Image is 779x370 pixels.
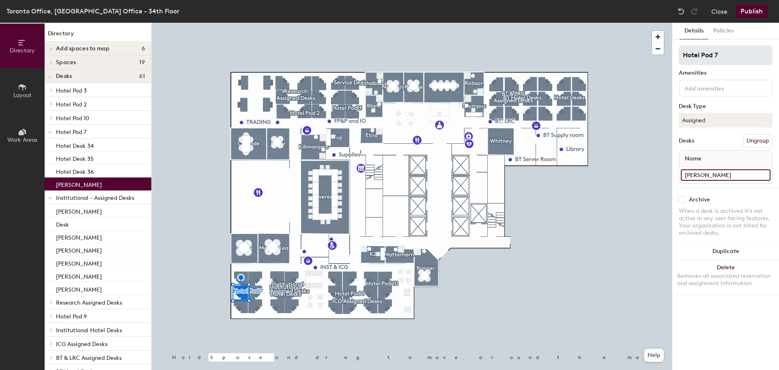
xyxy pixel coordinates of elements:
[681,169,770,181] input: Unnamed desk
[56,166,94,175] p: Hotel Desk 36
[680,23,708,39] button: Details
[672,260,779,295] button: DeleteRemoves all associated reservation and assignment information
[711,5,727,18] button: Close
[56,115,89,122] span: Hotel Pod 10
[679,138,694,144] div: Desks
[708,23,738,39] button: Policies
[56,73,72,80] span: Desks
[743,134,773,148] button: Ungroup
[677,7,685,15] img: Undo
[736,5,768,18] button: Publish
[679,70,773,76] div: Amenities
[644,349,664,362] button: Help
[56,179,102,188] p: [PERSON_NAME]
[56,101,87,108] span: Hotel Pod 2
[56,140,94,149] p: Hotel Desk 34
[7,136,37,143] span: Work Areas
[56,313,87,320] span: Hotel Pod 9
[683,83,756,93] input: Add amenities
[56,299,122,306] span: Research Assigned Desks
[45,29,151,42] h1: Directory
[679,208,773,237] div: When a desk is archived it's not active in any user-facing features. Your organization is not bil...
[56,59,76,66] span: Spaces
[689,197,710,203] div: Archive
[677,273,774,287] div: Removes all associated reservation and assignment information
[56,284,102,293] p: [PERSON_NAME]
[672,243,779,260] button: Duplicate
[679,103,773,110] div: Desk Type
[56,327,122,334] span: Institutional Hotel Desks
[56,206,102,215] p: [PERSON_NAME]
[10,47,35,54] span: Directory
[56,45,110,52] span: Add spaces to map
[681,151,706,166] span: Name
[56,87,87,94] span: Hotel Pod 3
[56,245,102,254] p: [PERSON_NAME]
[139,59,145,66] span: 19
[56,341,108,348] span: ICG Assigned Desks
[690,7,698,15] img: Redo
[56,195,134,201] span: Institutional - Assigned Desks
[56,258,102,267] p: [PERSON_NAME]
[56,219,69,228] p: Desk
[6,6,179,16] div: Toronto Office, [GEOGRAPHIC_DATA] Office - 34th Floor
[13,92,32,99] span: Layout
[56,271,102,280] p: [PERSON_NAME]
[56,232,102,241] p: [PERSON_NAME]
[142,45,145,52] span: 6
[56,355,122,361] span: BT & LRC Assigned Desks
[139,73,145,80] span: 61
[679,113,773,128] button: Assigned
[56,153,94,162] p: Hotel Desk 35
[56,129,86,136] span: Hotel Pod 7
